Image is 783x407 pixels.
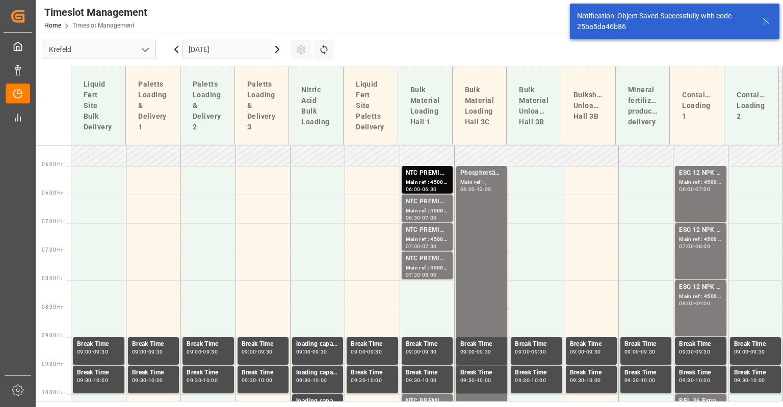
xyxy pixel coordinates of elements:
[44,22,61,29] a: Home
[406,244,421,249] div: 07:00
[297,80,335,131] div: Nitric Acid Bulk Loading
[77,349,92,354] div: 09:00
[187,349,201,354] div: 09:00
[42,247,63,253] span: 07:30 Hr
[750,378,765,383] div: 10:00
[148,349,163,354] div: 09:30
[42,219,63,224] span: 07:00 Hr
[42,161,63,167] span: 06:00 Hr
[367,349,382,354] div: 09:30
[420,273,422,277] div: -
[641,378,656,383] div: 10:00
[203,349,218,354] div: 09:30
[477,187,491,192] div: 13:00
[624,349,639,354] div: 09:00
[679,244,694,249] div: 07:00
[366,378,367,383] div: -
[475,187,477,192] div: -
[679,225,722,235] div: ESG 12 NPK [DATE] 1200kg BB
[420,349,422,354] div: -
[132,378,147,383] div: 09:30
[422,273,437,277] div: 08:00
[296,378,311,383] div: 09:30
[366,349,367,354] div: -
[42,190,63,196] span: 06:30 Hr
[258,349,273,354] div: 09:30
[679,282,722,292] div: ESG 12 NPK [DATE] 1200kg BB
[460,187,475,192] div: 06:00
[624,378,639,383] div: 09:30
[406,273,421,277] div: 07:30
[187,368,229,378] div: Break Time
[734,349,749,354] div: 09:00
[406,264,449,273] div: Main ref : 4500000322, 2000000077;
[351,349,366,354] div: 09:00
[406,80,444,131] div: Bulk Material Loading Hall 1
[515,339,558,349] div: Break Time
[515,80,553,131] div: Bulk Material Unloading Hall 3B
[92,378,93,383] div: -
[92,349,93,354] div: -
[679,349,694,354] div: 09:00
[132,349,147,354] div: 09:00
[460,168,503,178] div: Phosphorsäure
[460,368,503,378] div: Break Time
[586,349,601,354] div: 09:30
[42,333,63,338] span: 09:00 Hr
[406,215,421,220] div: 06:30
[460,349,475,354] div: 09:00
[422,215,437,220] div: 07:00
[201,349,203,354] div: -
[296,368,339,378] div: loading capacity
[515,349,530,354] div: 09:00
[242,368,284,378] div: Break Time
[734,368,777,378] div: Break Time
[584,378,586,383] div: -
[420,244,422,249] div: -
[624,339,667,349] div: Break Time
[460,178,503,187] div: Main ref : ,
[311,378,312,383] div: -
[679,301,694,306] div: 08:00
[351,368,394,378] div: Break Time
[422,378,437,383] div: 10:00
[406,207,449,215] div: Main ref : 4500000320, 2000000077;
[77,339,120,349] div: Break Time
[406,168,449,178] div: NTC PREMIUM [DATE]+3+TE BULK;
[422,349,437,354] div: 09:30
[569,86,607,126] div: Bulkship Unloading Hall 3B
[586,378,601,383] div: 10:00
[406,339,449,349] div: Break Time
[733,86,770,126] div: Container Loading 2
[93,349,108,354] div: 09:30
[695,244,710,249] div: 08:00
[43,40,156,59] input: Type to search/select
[694,244,695,249] div: -
[296,339,339,349] div: loading capacity
[750,349,765,354] div: 09:30
[201,378,203,383] div: -
[182,40,271,59] input: DD.MM.YYYY
[422,187,437,192] div: 06:30
[420,187,422,192] div: -
[406,349,421,354] div: 09:00
[406,197,449,207] div: NTC PREMIUM [DATE]+3+TE BULK;
[42,390,63,395] span: 10:00 Hr
[515,378,530,383] div: 09:30
[42,361,63,367] span: 09:30 Hr
[531,349,546,354] div: 09:30
[189,75,226,137] div: Paletts Loading & Delivery 2
[694,187,695,192] div: -
[679,368,722,378] div: Break Time
[530,378,531,383] div: -
[132,368,175,378] div: Break Time
[679,378,694,383] div: 09:30
[748,349,750,354] div: -
[641,349,656,354] div: 09:30
[678,86,716,126] div: Container Loading 1
[624,368,667,378] div: Break Time
[570,378,585,383] div: 09:30
[44,5,147,20] div: Timeslot Management
[679,339,722,349] div: Break Time
[406,254,449,264] div: NTC PREMIUM [DATE]+3+TE BULK;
